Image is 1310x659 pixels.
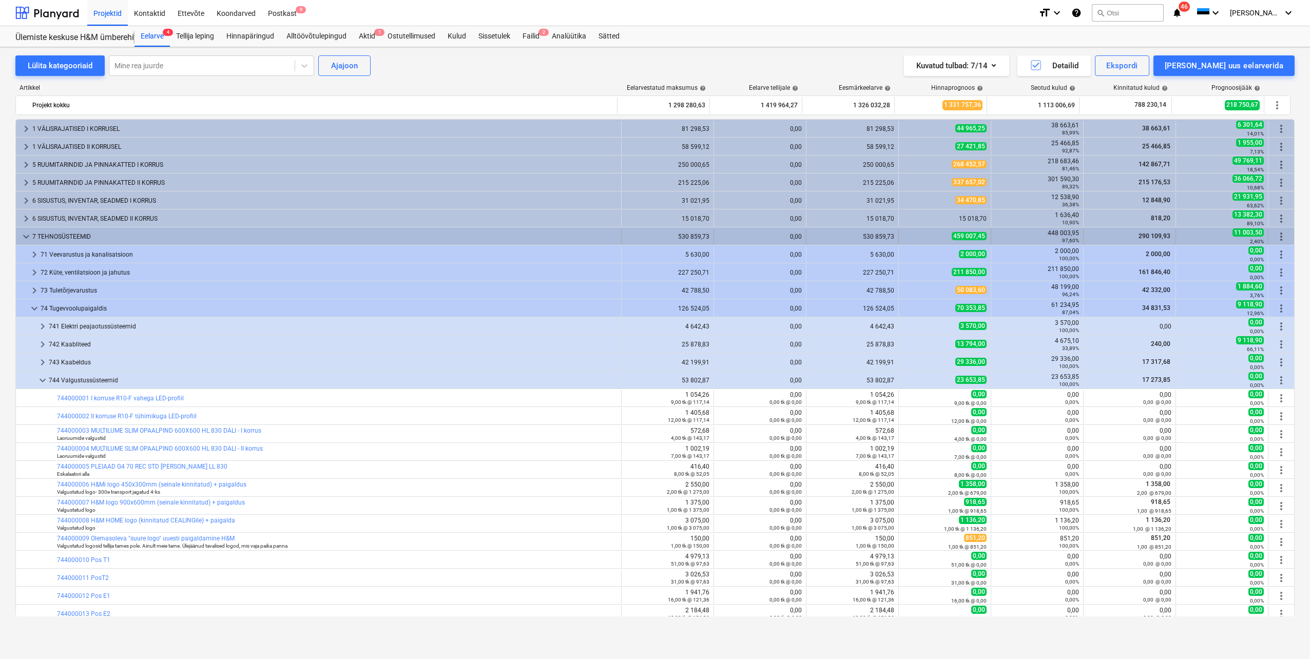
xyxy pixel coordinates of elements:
div: Ekspordi [1106,59,1138,72]
span: 42 332,00 [1141,286,1171,294]
small: 0,00 @ 0,00 [1143,417,1171,423]
span: keyboard_arrow_right [20,177,32,189]
span: Rohkem tegevusi [1275,302,1287,315]
small: 0,00% [1065,399,1079,405]
div: 211 850,00 [995,265,1079,280]
div: 12 538,90 [995,193,1079,208]
a: Tellija leping [170,26,220,47]
a: Sätted [592,26,626,47]
span: 1 [374,29,384,36]
div: 1 054,26 [626,391,709,405]
div: 53 802,87 [811,377,894,384]
span: Rohkem tegevusi [1271,99,1283,111]
small: 87,04% [1062,309,1079,315]
div: 744 Valgustussüsteemid [49,372,617,389]
span: 218 750,67 [1225,100,1260,110]
div: Eelarve tellijale [749,84,798,91]
small: 12,00 tk @ 117,14 [853,417,894,423]
span: 50 083,60 [955,286,987,294]
div: 0,00 [718,391,802,405]
a: 744000001 I korruse R10-F vahega LED-profiil [57,395,184,402]
span: 17 317,68 [1141,358,1171,365]
span: 268 452,57 [952,160,987,168]
div: Projekt kokku [32,97,613,113]
div: 1 405,68 [626,409,709,423]
span: 0,00 [1248,390,1264,398]
div: 38 663,61 [995,122,1079,136]
span: 3 570,00 [959,322,987,330]
span: 34 470,85 [955,196,987,204]
div: 15 018,70 [903,215,987,222]
small: 100,00% [1059,327,1079,333]
div: 58 599,12 [811,143,894,150]
div: 448 003,95 [995,229,1079,244]
div: 2 000,00 [995,247,1079,262]
span: keyboard_arrow_right [20,141,32,153]
small: 10,68% [1247,185,1264,190]
span: Rohkem tegevusi [1275,392,1287,404]
span: 1 884,60 [1236,282,1264,290]
a: 744000005 PLEIAAD G4 70 REC STD [PERSON_NAME] LL 830 [57,463,227,470]
span: Rohkem tegevusi [1275,123,1287,135]
div: 0,00 [718,305,802,312]
div: 0,00 [718,377,802,384]
span: Rohkem tegevusi [1275,159,1287,171]
span: 142 867,71 [1138,161,1171,168]
small: 0,00% [1250,275,1264,280]
div: Prognoosijääk [1211,84,1260,91]
span: 9 118,90 [1236,300,1264,308]
span: 0,00 [1248,372,1264,380]
span: 161 846,40 [1138,268,1171,276]
a: 744000006 H&Mi logo 450x300mm (seinale kinnitatud) + paigaldus [57,481,246,488]
span: 6 301,64 [1236,121,1264,129]
span: 17 273,85 [1141,376,1171,383]
button: Kuvatud tulbad:7/14 [904,55,1009,76]
span: 21 931,95 [1232,192,1264,201]
div: 0,00 [1088,323,1171,330]
div: Aktid [353,26,381,47]
div: Kinnitatud kulud [1113,84,1168,91]
div: 0,00 [718,409,802,423]
a: 744000009 Olemasoleva "suure logo" uuesti paigaldamine H&M [57,535,235,542]
small: 9,00 tk @ 117,14 [856,399,894,405]
span: help [1067,85,1075,91]
div: 743 Kaabeldus [49,354,617,371]
div: 126 524,05 [626,305,709,312]
div: 530 859,73 [811,233,894,240]
span: 0,00 [1248,246,1264,255]
a: 744000008 H&M HOME logo (kinnitatud CEALINGile) + paigalda [57,517,235,524]
small: 9,00 tk @ 0,00 [954,400,987,406]
span: Rohkem tegevusi [1275,356,1287,369]
span: 1 955,00 [1236,139,1264,147]
span: keyboard_arrow_down [36,374,49,386]
span: Rohkem tegevusi [1275,248,1287,261]
div: 0,00 [1088,409,1171,423]
div: 48 199,00 [995,283,1079,298]
span: 49 769,11 [1232,157,1264,165]
div: 31 021,95 [626,197,709,204]
small: 100,00% [1059,381,1079,387]
div: 741 Elektri peajaotussüsteemid [49,318,617,335]
small: 33,89% [1062,345,1079,351]
div: 215 225,06 [811,179,894,186]
span: 0,00 [1248,354,1264,362]
a: Kulud [441,26,472,47]
div: Detailid [1030,59,1078,72]
div: 25 466,85 [995,140,1079,154]
span: help [790,85,798,91]
div: Analüütika [546,26,592,47]
span: keyboard_arrow_right [20,123,32,135]
div: Ülemiste keskuse H&M ümberehitustööd [HMÜLEMISTE] [15,32,122,43]
span: 11 003,50 [1232,228,1264,237]
span: Rohkem tegevusi [1275,338,1287,351]
div: Hinnapäringud [220,26,280,47]
div: 227 250,71 [626,269,709,276]
small: 36,38% [1062,202,1079,207]
span: Rohkem tegevusi [1275,482,1287,494]
div: 74 Tugevvoolupaigaldis [41,300,617,317]
div: 1 419 964,27 [714,97,798,113]
div: 71 Veevarustus ja kanalisatsioon [41,246,617,263]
